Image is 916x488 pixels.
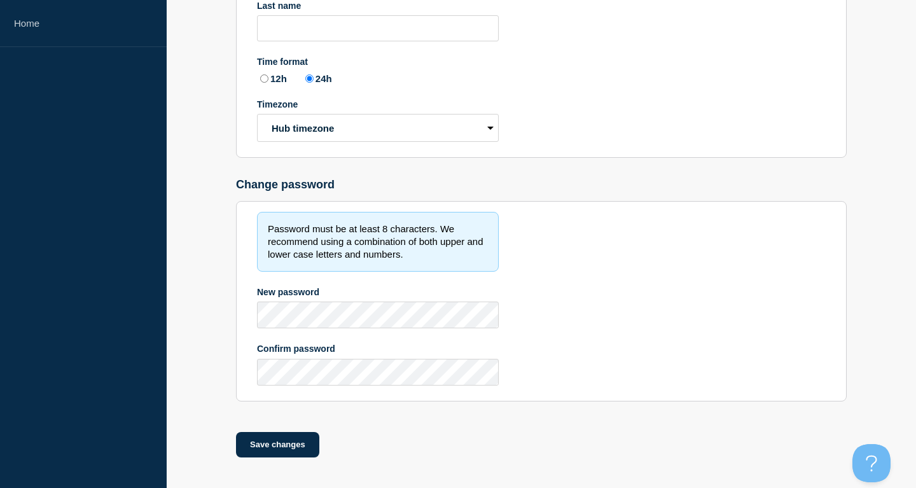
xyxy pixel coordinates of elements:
[257,72,287,84] label: 12h
[257,212,499,272] div: Password must be at least 8 characters. We recommend using a combination of both upper and lower ...
[236,432,319,457] button: Save changes
[257,344,499,354] div: Confirm password
[236,178,847,192] h2: Change password
[257,57,499,67] div: Time format
[302,72,332,84] label: 24h
[852,444,891,482] iframe: Help Scout Beacon - Open
[257,287,499,297] div: New password
[257,359,499,386] input: Confirm password
[257,15,499,41] input: Last name
[257,302,499,328] input: New password
[257,1,499,11] div: Last name
[305,74,314,83] input: 24h
[260,74,268,83] input: 12h
[257,99,499,109] div: Timezone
